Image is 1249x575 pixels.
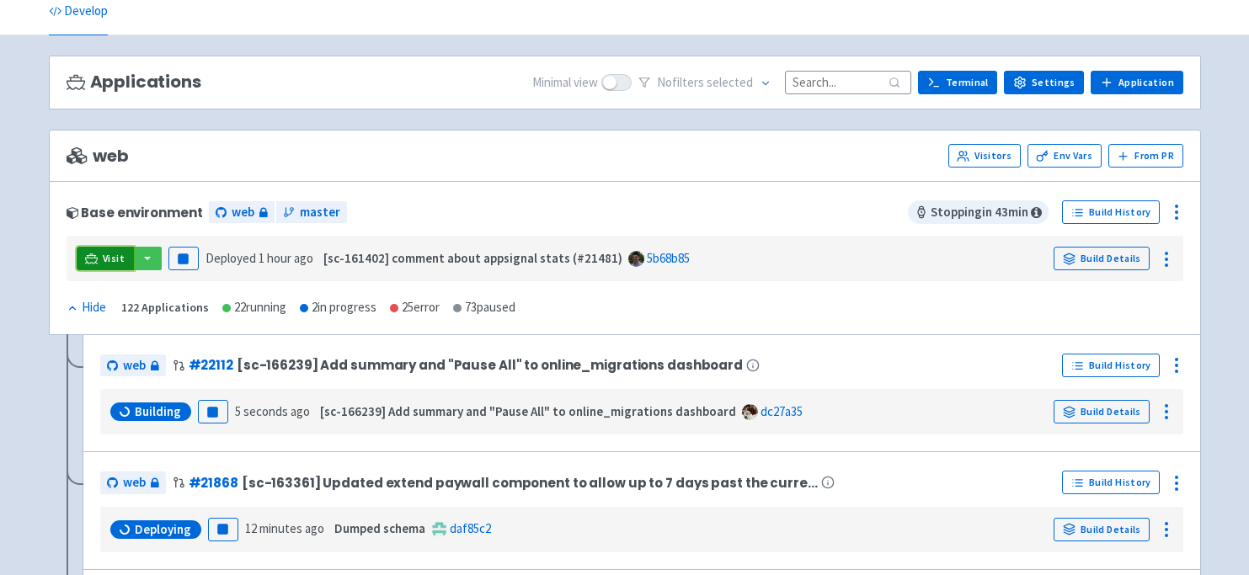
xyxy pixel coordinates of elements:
strong: [sc-161402] comment about appsignal stats (#21481) [323,250,622,266]
span: web [123,356,146,375]
div: 2 in progress [300,298,376,317]
a: 5b68b85 [647,250,690,266]
span: Visit [103,252,125,265]
span: selected [707,74,753,90]
input: Search... [785,71,911,93]
a: Visitors [948,144,1021,168]
time: 12 minutes ago [245,520,324,536]
a: web [100,471,166,494]
a: #21868 [189,474,238,492]
a: Build History [1062,200,1160,224]
a: Terminal [918,71,997,94]
time: 1 hour ago [259,250,313,266]
a: web [209,201,275,224]
a: Application [1091,71,1182,94]
div: 22 running [222,298,286,317]
span: master [300,203,340,222]
a: dc27a35 [761,403,803,419]
a: Build Details [1054,247,1150,270]
time: 5 seconds ago [235,403,310,419]
div: Hide [67,298,106,317]
a: #22112 [189,356,233,374]
button: From PR [1108,144,1183,168]
a: daf85c2 [450,520,491,536]
span: Minimal view [532,73,598,93]
a: Build Details [1054,400,1150,423]
a: Build History [1062,354,1160,377]
span: web [123,473,146,492]
div: 73 paused [453,298,515,317]
div: Base environment [67,205,203,220]
span: web [67,146,129,166]
h3: Applications [67,72,201,92]
button: Pause [208,518,238,541]
span: Building [135,403,181,420]
a: Settings [1004,71,1084,94]
span: Deploying [135,521,191,538]
span: [sc-163361] Updated extend paywall component to allow up to 7 days past the curre… [242,476,818,490]
a: master [276,201,347,224]
a: Visit [77,247,134,270]
span: No filter s [657,73,753,93]
button: Pause [198,400,228,423]
button: Pause [168,247,199,270]
strong: Dumped schema [334,520,425,536]
strong: [sc-166239] Add summary and "Pause All" to online_migrations dashboard [320,403,736,419]
button: Hide [67,298,108,317]
a: web [100,354,166,377]
div: 25 error [390,298,440,317]
span: [sc-166239] Add summary and "Pause All" to online_migrations dashboard [237,358,743,372]
a: Env Vars [1027,144,1102,168]
span: Stopping in 43 min [908,200,1049,224]
span: Deployed [205,250,313,266]
a: Build History [1062,471,1160,494]
span: web [232,203,254,222]
div: 122 Applications [121,298,209,317]
a: Build Details [1054,518,1150,541]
